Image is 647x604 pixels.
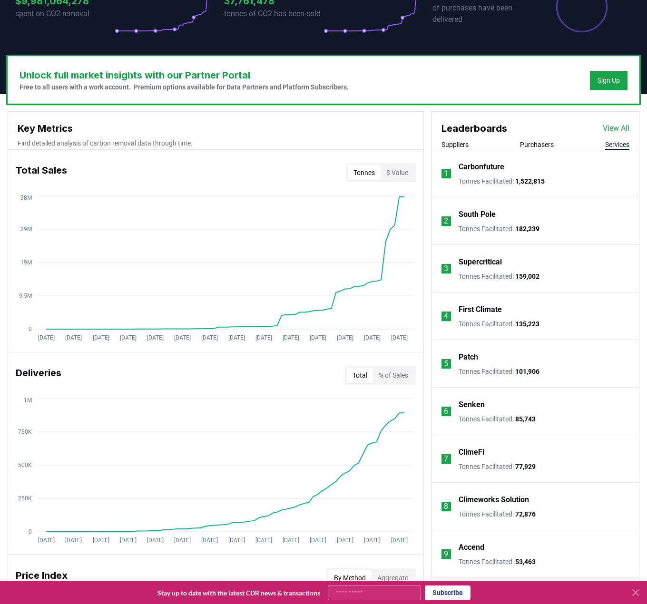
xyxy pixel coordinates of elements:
[459,367,539,376] p: Tonnes Facilitated :
[444,215,448,227] p: 2
[16,366,61,385] h3: Deliveries
[444,501,448,512] p: 8
[18,429,32,435] tspan: 750K
[441,121,507,136] h3: Leaderboards
[364,537,381,544] tspan: [DATE]
[459,509,536,519] p: Tonnes Facilitated :
[120,537,137,544] tspan: [DATE]
[444,358,448,370] p: 5
[605,140,629,149] button: Services
[16,163,67,182] h3: Total Sales
[20,68,349,82] h3: Unlock full market insights with our Partner Portal
[255,537,272,544] tspan: [DATE]
[18,121,414,136] h3: Key Metrics
[18,495,32,502] tspan: 250K
[29,528,32,535] tspan: 0
[174,334,191,341] tspan: [DATE]
[347,368,373,383] button: Total
[201,334,218,341] tspan: [DATE]
[310,537,326,544] tspan: [DATE]
[598,76,620,85] a: Sign Up
[120,334,137,341] tspan: [DATE]
[20,226,32,233] tspan: 29M
[444,263,448,274] p: 3
[20,82,349,92] p: Free to all users with a work account. Premium options available for Data Partners and Platform S...
[459,256,502,268] a: Supercritical
[328,570,372,585] button: By Method
[444,453,448,465] p: 7
[65,537,82,544] tspan: [DATE]
[515,177,545,185] span: 1,522,815
[441,140,469,149] button: Suppliers
[515,510,536,518] span: 72,876
[459,304,502,315] a: First Climate
[364,334,381,341] tspan: [DATE]
[459,414,536,424] p: Tonnes Facilitated :
[459,557,536,566] p: Tonnes Facilitated :
[348,165,381,180] button: Tonnes
[459,351,478,363] a: Patch
[283,334,299,341] tspan: [DATE]
[515,273,539,280] span: 159,002
[20,259,32,266] tspan: 19M
[38,334,55,341] tspan: [DATE]
[283,537,299,544] tspan: [DATE]
[459,176,545,186] p: Tonnes Facilitated :
[93,537,109,544] tspan: [DATE]
[590,71,627,90] button: Sign Up
[310,334,326,341] tspan: [DATE]
[228,537,245,544] tspan: [DATE]
[459,399,485,410] a: Senken
[432,2,532,25] p: of purchases have been delivered
[391,537,408,544] tspan: [DATE]
[515,368,539,375] span: 101,906
[147,334,164,341] tspan: [DATE]
[20,195,32,201] tspan: 38M
[18,462,32,468] tspan: 500K
[459,542,484,553] a: Accend
[16,568,68,587] h3: Price Index
[459,319,539,329] p: Tonnes Facilitated :
[459,494,529,506] p: Climeworks Solution
[444,548,448,560] p: 9
[459,224,539,234] p: Tonnes Facilitated :
[381,165,414,180] button: $ Value
[93,334,109,341] tspan: [DATE]
[603,123,629,134] a: View All
[337,334,353,341] tspan: [DATE]
[459,209,496,220] a: South Pole
[38,537,55,544] tspan: [DATE]
[459,462,536,471] p: Tonnes Facilitated :
[520,140,554,149] button: Purchasers
[459,161,504,173] a: Carbonfuture
[515,320,539,328] span: 135,223
[515,225,539,233] span: 182,239
[459,272,539,281] p: Tonnes Facilitated :
[444,406,448,417] p: 6
[515,415,536,423] span: 85,743
[147,537,164,544] tspan: [DATE]
[224,8,323,19] p: tonnes of CO2 has been sold
[255,334,272,341] tspan: [DATE]
[29,326,32,332] tspan: 0
[201,537,218,544] tspan: [DATE]
[459,447,484,458] a: ClimeFi
[228,334,245,341] tspan: [DATE]
[337,537,353,544] tspan: [DATE]
[19,292,32,299] tspan: 9.5M
[515,463,536,470] span: 77,929
[15,8,115,19] p: spent on CO2 removal
[372,570,414,585] button: Aggregate
[444,311,448,322] p: 4
[24,397,32,404] tspan: 1M
[18,138,414,148] p: Find detailed analysis of carbon removal data through time.
[373,368,414,383] button: % of Sales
